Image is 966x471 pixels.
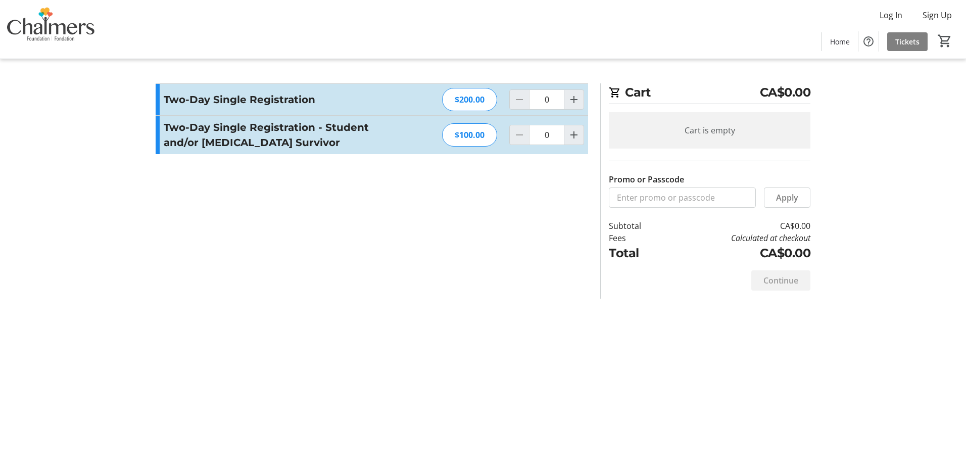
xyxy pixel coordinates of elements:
h3: Two-Day Single Registration [164,92,384,107]
input: Two-Day Single Registration - Student and/or Cancer Survivor Quantity [529,125,564,145]
span: Home [830,36,850,47]
div: Cart is empty [609,112,810,149]
h3: Two-Day Single Registration - Student and/or [MEDICAL_DATA] Survivor [164,120,384,150]
td: Fees [609,232,667,244]
h2: Cart [609,83,810,104]
span: Tickets [895,36,920,47]
button: Help [858,31,879,52]
td: CA$0.00 [667,244,810,262]
div: $100.00 [442,123,497,147]
span: CA$0.00 [760,83,811,102]
a: Tickets [887,32,928,51]
button: Increment by one [564,90,584,109]
button: Cart [936,32,954,50]
button: Sign Up [914,7,960,23]
input: Two-Day Single Registration Quantity [529,89,564,110]
td: Calculated at checkout [667,232,810,244]
a: Home [822,32,858,51]
td: CA$0.00 [667,220,810,232]
button: Increment by one [564,125,584,145]
td: Subtotal [609,220,667,232]
button: Log In [872,7,910,23]
span: Apply [776,192,798,204]
img: Chalmers Foundation's Logo [6,4,96,55]
button: Apply [764,187,810,208]
input: Enter promo or passcode [609,187,756,208]
span: Sign Up [923,9,952,21]
label: Promo or Passcode [609,173,684,185]
div: $200.00 [442,88,497,111]
span: Log In [880,9,902,21]
td: Total [609,244,667,262]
